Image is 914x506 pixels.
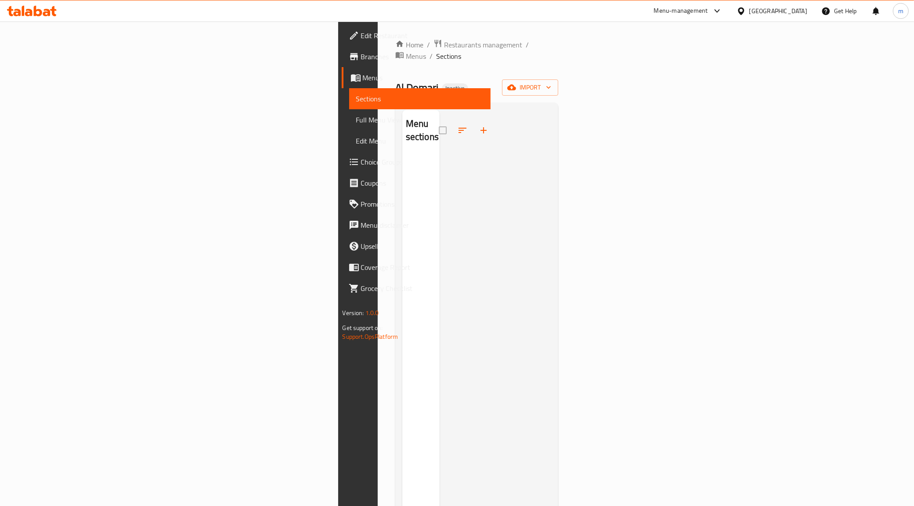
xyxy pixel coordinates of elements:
button: import [502,79,558,96]
span: Coverage Report [361,262,484,273]
nav: Menu sections [402,151,440,158]
a: Full Menu View [349,109,491,130]
span: Get support on: [343,322,383,334]
div: [GEOGRAPHIC_DATA] [749,6,807,16]
a: Sections [349,88,491,109]
span: Full Menu View [356,115,484,125]
span: Version: [343,307,364,319]
span: Grocery Checklist [361,283,484,294]
span: Sections [356,93,484,104]
span: import [509,82,551,93]
a: Branches [342,46,491,67]
span: Branches [361,51,484,62]
a: Coupons [342,172,491,194]
span: Choice Groups [361,157,484,167]
span: Promotions [361,199,484,209]
div: Menu-management [654,6,708,16]
span: Edit Menu [356,136,484,146]
span: Edit Restaurant [361,30,484,41]
span: 1.0.0 [365,307,379,319]
a: Menu disclaimer [342,215,491,236]
a: Grocery Checklist [342,278,491,299]
a: Edit Restaurant [342,25,491,46]
span: Upsell [361,241,484,251]
a: Support.OpsPlatform [343,331,398,342]
button: Add section [473,120,494,141]
a: Choice Groups [342,151,491,172]
span: Menu disclaimer [361,220,484,230]
a: Promotions [342,194,491,215]
a: Coverage Report [342,257,491,278]
span: Coupons [361,178,484,188]
li: / [526,39,529,50]
a: Upsell [342,236,491,257]
a: Edit Menu [349,130,491,151]
span: Menus [363,72,484,83]
span: m [898,6,903,16]
a: Menus [342,67,491,88]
